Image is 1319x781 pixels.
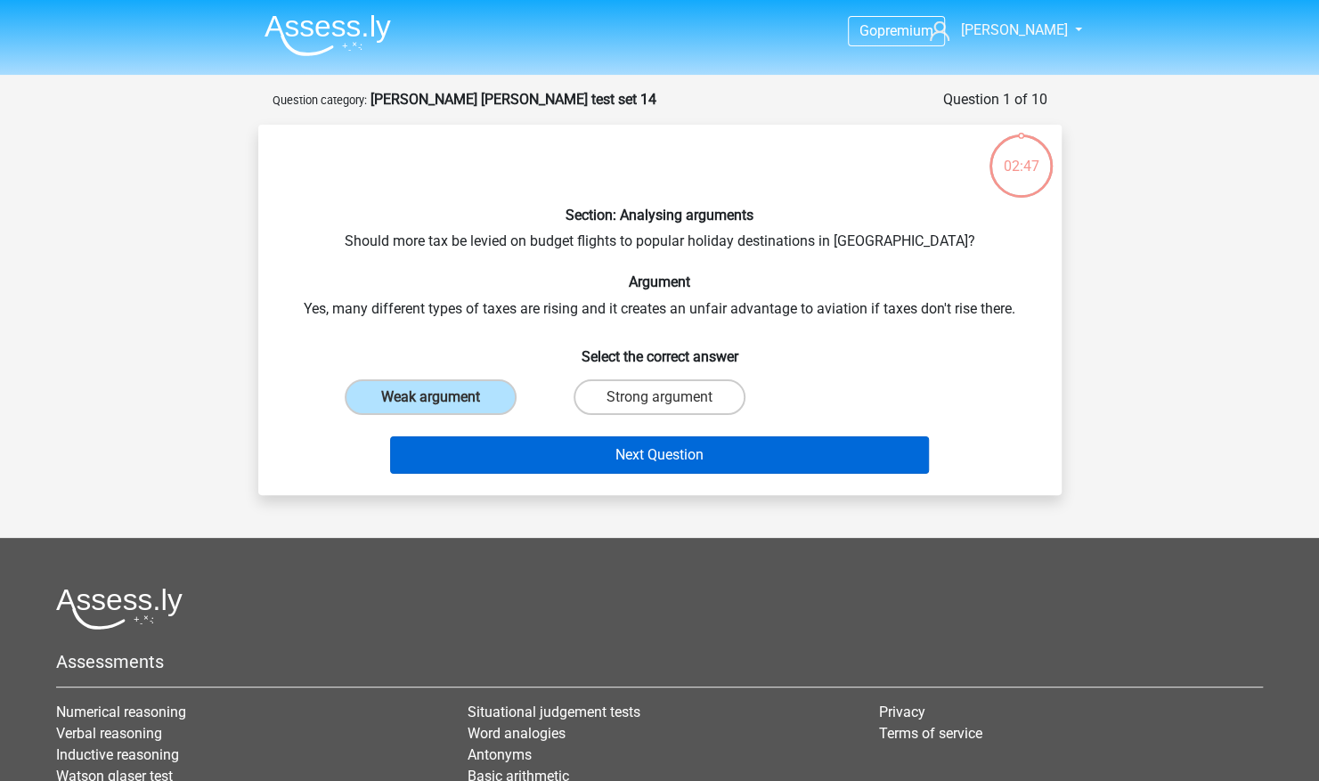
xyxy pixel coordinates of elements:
div: Should more tax be levied on budget flights to popular holiday destinations in [GEOGRAPHIC_DATA]?... [265,139,1054,481]
strong: [PERSON_NAME] [PERSON_NAME] test set 14 [370,91,656,108]
span: premium [877,22,933,39]
a: Antonyms [468,746,532,763]
a: [PERSON_NAME] [923,20,1069,41]
img: Assessly [265,14,391,56]
h6: Argument [287,273,1033,290]
button: Next Question [390,436,929,474]
a: Numerical reasoning [56,704,186,720]
a: Inductive reasoning [56,746,179,763]
h6: Select the correct answer [287,334,1033,365]
h5: Assessments [56,651,1263,672]
a: Privacy [878,704,924,720]
span: Go [859,22,877,39]
span: [PERSON_NAME] [960,21,1067,38]
a: Gopremium [849,19,944,43]
small: Question category: [273,94,367,107]
a: Word analogies [468,725,566,742]
a: Terms of service [878,725,981,742]
a: Situational judgement tests [468,704,640,720]
div: Question 1 of 10 [943,89,1047,110]
h6: Section: Analysing arguments [287,207,1033,224]
label: Weak argument [345,379,517,415]
div: 02:47 [988,133,1054,177]
label: Strong argument [574,379,745,415]
img: Assessly logo [56,588,183,630]
a: Verbal reasoning [56,725,162,742]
